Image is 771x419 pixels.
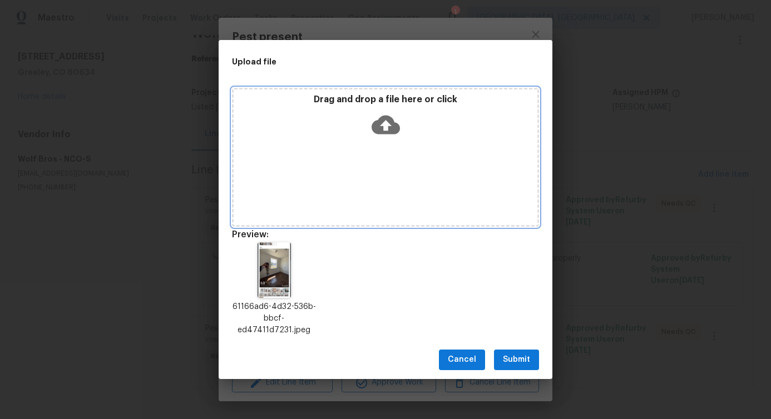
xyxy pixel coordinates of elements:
[503,353,530,367] span: Submit
[494,350,539,370] button: Submit
[258,242,291,298] img: 2Q==
[439,350,485,370] button: Cancel
[448,353,476,367] span: Cancel
[232,56,489,68] h2: Upload file
[232,301,317,336] p: 61166ad6-4d32-536b-bbcf-ed47411d7231.jpeg
[234,94,537,106] p: Drag and drop a file here or click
